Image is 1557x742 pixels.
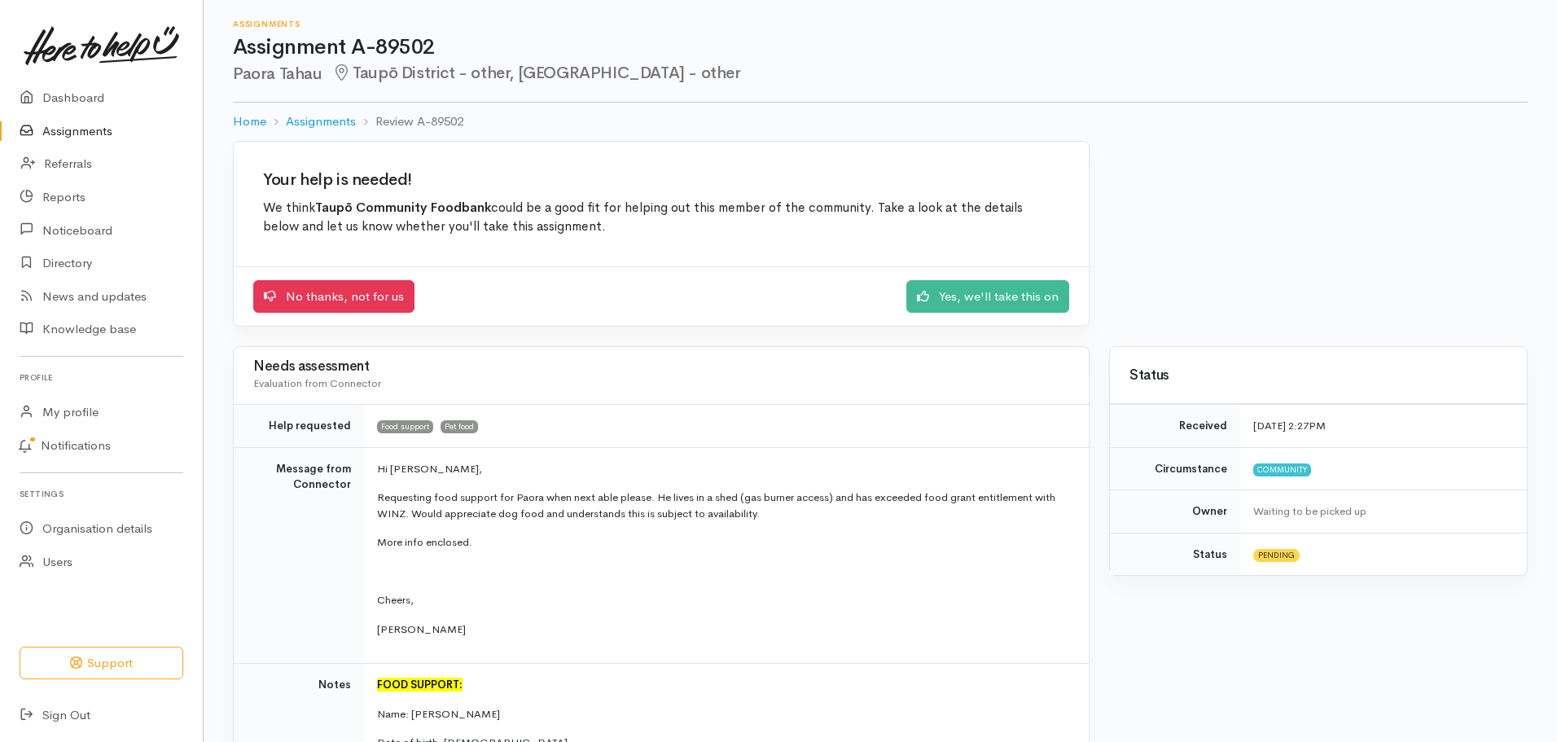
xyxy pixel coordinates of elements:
li: Review A-89502 [356,112,463,131]
p: [PERSON_NAME] [377,621,1069,638]
p: Name: [PERSON_NAME] [377,706,1069,722]
p: Hi [PERSON_NAME], [377,461,1069,477]
font: FOOD SUPPORT: [377,678,463,692]
a: Assignments [286,112,356,131]
h3: Needs assessment [253,359,1069,375]
h6: Settings [20,483,183,505]
p: Requesting food support for Paora when next able please. He lives in a shed (gas burner access) a... [377,490,1069,521]
h3: Status [1129,368,1507,384]
span: Community [1253,463,1311,476]
h1: Assignment A-89502 [233,36,1528,59]
p: We think could be a good fit for helping out this member of the community. Take a look at the det... [263,199,1059,237]
td: Message from Connector [234,447,364,664]
td: Status [1110,533,1240,575]
h6: Profile [20,367,183,389]
nav: breadcrumb [233,103,1528,141]
h2: Your help is needed! [263,171,1059,189]
h2: Paora Tahau [233,64,1528,83]
time: [DATE] 2:27PM [1253,419,1326,432]
a: Yes, we'll take this on [906,280,1069,314]
td: Help requested [234,405,364,448]
td: Circumstance [1110,447,1240,490]
span: Pet food [441,420,478,433]
b: Taupō Community Foodbank [315,200,491,216]
span: Pending [1253,549,1300,562]
h6: Assignments [233,20,1528,29]
button: Support [20,647,183,680]
div: Waiting to be picked up [1253,503,1507,520]
p: Cheers, [377,592,1069,608]
span: Taupō District - other, [GEOGRAPHIC_DATA] - other [332,63,741,83]
a: No thanks, not for us [253,280,414,314]
span: Food support [377,420,433,433]
span: Evaluation from Connector [253,376,381,390]
a: Home [233,112,266,131]
td: Owner [1110,490,1240,533]
p: More info enclosed. [377,534,1069,551]
td: Received [1110,405,1240,448]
